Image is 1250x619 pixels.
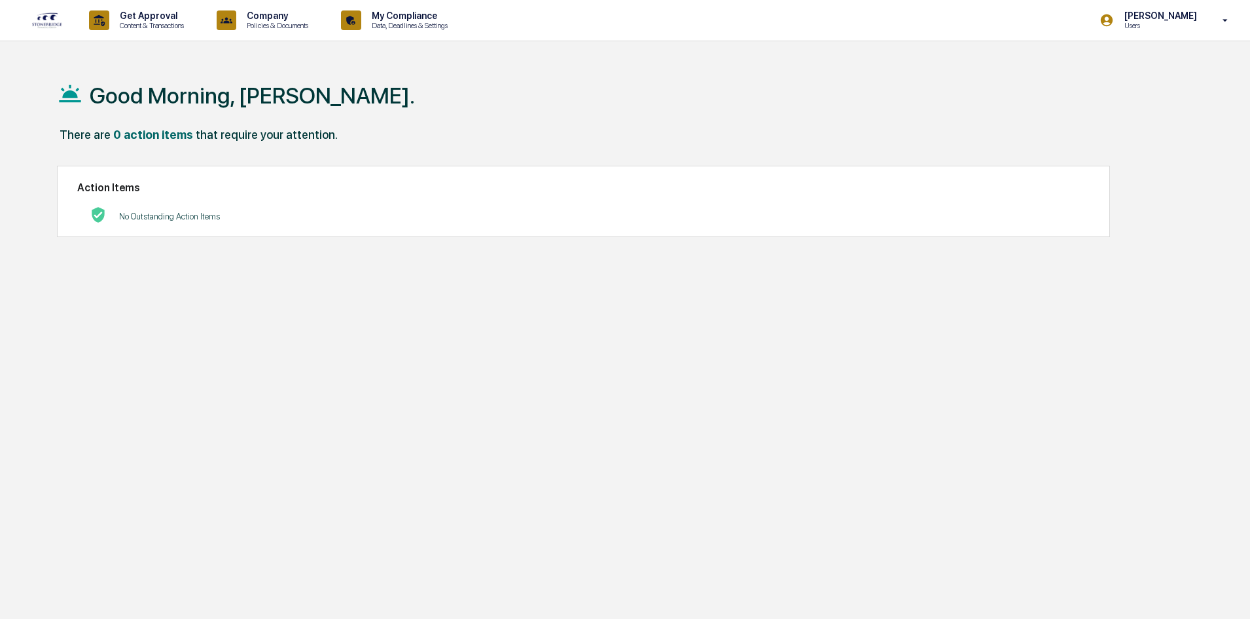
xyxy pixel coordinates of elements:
p: Company [236,10,315,21]
h1: Good Morning, [PERSON_NAME]. [90,83,415,109]
p: Users [1114,21,1204,30]
div: 0 action items [113,128,193,141]
p: No Outstanding Action Items [119,212,220,221]
p: My Compliance [361,10,454,21]
p: Get Approval [109,10,190,21]
div: that require your attention. [196,128,338,141]
div: There are [60,128,111,141]
img: No Actions logo [90,207,106,223]
img: logo [31,12,63,29]
p: Data, Deadlines & Settings [361,21,454,30]
p: Content & Transactions [109,21,190,30]
h2: Action Items [77,181,1090,194]
p: [PERSON_NAME] [1114,10,1204,21]
p: Policies & Documents [236,21,315,30]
